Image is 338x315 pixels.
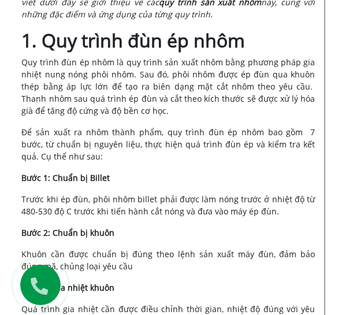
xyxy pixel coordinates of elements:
span: Trước khi ép đùn, phôi nhôm billet phải được làm nóng trước ở nhiệt độ từ 480-530 độ C trước khi ... [22,194,315,217]
b: Bước 2: Chuẩn bị khuôn [22,227,115,238]
b: Bước 1: Chuẩn bị Billet [22,172,110,183]
span: Quy trình đùn ép nhôm là quy trình sản xuất nhôm bằng phương pháp gia nhiệt nung nóng phôi nhôm. ... [22,57,315,116]
b: 1. Quy trình đùn ép nhôm [22,28,246,53]
span: Để sản xuất ra nhôm thành phẩm, quy trình đùn ép nhôm bao gồm 7 bước, từ chuẩn bị nguyên liệu, th... [22,127,315,162]
span: Khuôn cần được chuẩn bị đúng theo lệnh sản xuất máy đùn, đảm bảo đúng mã, chủng loại yêu cầu [22,249,315,272]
